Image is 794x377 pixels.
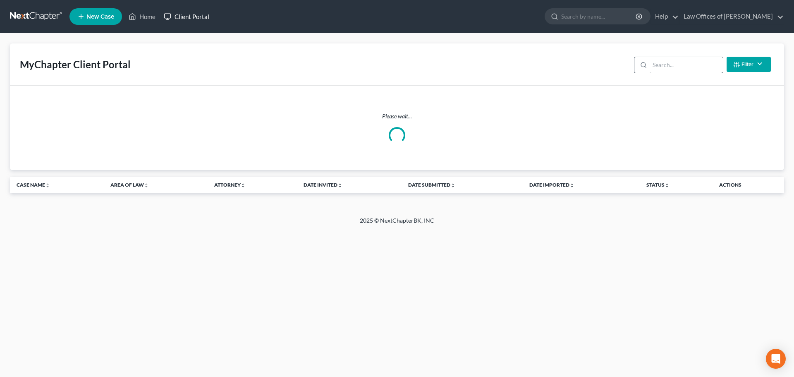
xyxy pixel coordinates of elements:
[214,182,246,188] a: Attorneyunfold_more
[651,9,679,24] a: Help
[665,183,670,188] i: unfold_more
[86,14,114,20] span: New Case
[727,57,771,72] button: Filter
[160,9,213,24] a: Client Portal
[161,216,633,231] div: 2025 © NextChapterBK, INC
[45,183,50,188] i: unfold_more
[124,9,160,24] a: Home
[450,183,455,188] i: unfold_more
[569,183,574,188] i: unfold_more
[561,9,637,24] input: Search by name...
[408,182,455,188] a: Date Submittedunfold_more
[304,182,342,188] a: Date Invitedunfold_more
[110,182,149,188] a: Area of Lawunfold_more
[650,57,723,73] input: Search...
[713,177,784,193] th: Actions
[529,182,574,188] a: Date Importedunfold_more
[144,183,149,188] i: unfold_more
[17,182,50,188] a: Case Nameunfold_more
[17,112,777,120] p: Please wait...
[241,183,246,188] i: unfold_more
[646,182,670,188] a: Statusunfold_more
[337,183,342,188] i: unfold_more
[20,58,131,71] div: MyChapter Client Portal
[679,9,784,24] a: Law Offices of [PERSON_NAME]
[766,349,786,369] div: Open Intercom Messenger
